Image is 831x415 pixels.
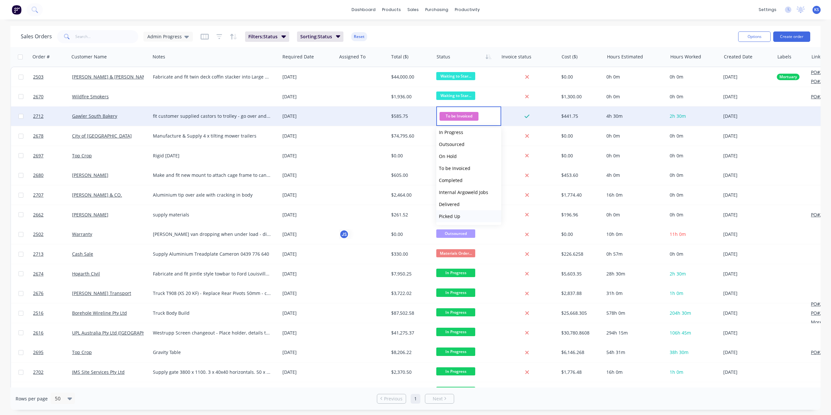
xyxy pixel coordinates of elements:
[391,192,429,198] div: $2,464.00
[153,231,271,238] div: [PERSON_NAME] van dropping when under load - diagnose, remove actuators to be sent away for repai...
[391,153,429,159] div: $0.00
[606,231,662,238] div: 10h 0m
[811,69,830,76] button: PO#2600
[12,5,21,15] img: Factory
[606,153,662,159] div: 0h 0m
[33,185,72,205] a: 2707
[439,141,465,147] span: Outsourced
[670,93,683,100] span: 0h 0m
[282,330,334,336] div: [DATE]
[391,231,429,238] div: $0.00
[72,251,93,257] a: Cash Sale
[436,186,501,198] button: Internal Argoweld Jobs
[21,33,52,40] h1: Sales Orders
[670,192,683,198] span: 0h 0m
[153,54,165,60] div: Notes
[33,343,72,362] a: 2695
[436,126,501,138] button: In Progress
[391,172,429,178] div: $605.00
[282,113,334,119] div: [DATE]
[561,74,599,80] div: $0.00
[777,54,791,60] div: Labels
[723,153,772,159] div: [DATE]
[561,133,599,139] div: $0.00
[561,231,599,238] div: $0.00
[439,201,460,207] span: Delivered
[153,369,271,375] div: Supply gate 3800 x 1100. 3 x 40x40 horizontals. 50 x 50 x 2.5mm Mesh in bottom 2 x sections, 40 x...
[723,172,772,178] div: [DATE]
[723,349,772,356] div: [DATE]
[811,93,830,100] button: PO#2738
[723,74,772,80] div: [DATE]
[723,330,772,336] div: [DATE]
[723,290,772,297] div: [DATE]
[411,394,420,404] a: Page 1 is your current page
[777,74,800,80] button: Mortuary
[391,251,429,257] div: $330.00
[811,212,830,218] button: PO#2735
[153,153,271,159] div: Rigid [DATE]
[436,210,501,222] button: Picked Up
[607,54,643,60] div: Hours Estimated
[379,5,404,15] div: products
[33,369,43,375] span: 2702
[33,310,43,316] span: 2516
[153,251,271,257] div: Supply Aluminium Treadplate Cameron 0439 776 640
[561,192,599,198] div: $1,774.40
[606,310,662,316] div: 578h 0m
[436,229,475,238] span: Outsourced
[670,74,683,80] span: 0h 0m
[606,133,662,139] div: 0h 0m
[153,192,271,198] div: Aluminium tip over axle with cracking in body
[282,133,334,139] div: [DATE]
[33,165,72,185] a: 2680
[33,264,72,284] a: 2674
[153,330,271,336] div: Westrupp Screen changeout - Place holder, details to follow as worked out.
[561,212,599,218] div: $196.96
[72,74,167,80] a: [PERSON_NAME] & [PERSON_NAME] Pty Ltd
[351,32,367,41] button: Reset
[606,330,662,336] div: 294h 15m
[33,205,72,225] a: 2662
[436,138,501,150] button: Outsourced
[282,310,334,316] div: [DATE]
[436,150,501,162] button: On Hold
[33,192,43,198] span: 2707
[72,290,131,296] a: [PERSON_NAME] Transport
[670,231,686,237] span: 11h 0m
[436,387,475,395] span: In Progress
[723,93,772,100] div: [DATE]
[561,93,599,100] div: $1,300.00
[33,93,43,100] span: 2670
[282,271,334,277] div: [DATE]
[606,113,662,119] div: 4h 30m
[811,349,830,356] button: PO#2741
[33,323,72,343] a: 2616
[33,349,43,356] span: 2695
[452,5,483,15] div: productivity
[670,153,683,159] span: 0h 0m
[670,212,683,218] span: 0h 0m
[16,396,48,402] span: Rows per page
[72,369,125,375] a: JMS Site Services Pty Ltd
[72,113,117,119] a: Gawler South Bakery
[561,310,599,316] div: $25,668.305
[738,31,771,42] button: Options
[391,330,429,336] div: $41,275.37
[391,349,429,356] div: $8,206.22
[561,172,599,178] div: $453.60
[339,54,366,60] div: Assigned To
[72,349,92,355] a: Top Crop
[72,93,109,100] a: Wildfire Smokers
[153,271,271,277] div: Fabricate and fit pintle style towbar to Ford Louisville truck
[814,7,819,13] span: KS
[670,172,683,178] span: 0h 0m
[436,269,475,277] span: In Progress
[33,74,43,80] span: 2503
[606,290,662,297] div: 31h 0m
[282,153,334,159] div: [DATE]
[561,153,599,159] div: $0.00
[561,113,599,119] div: $441.75
[811,301,830,307] button: PO#2725
[436,174,501,186] button: Completed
